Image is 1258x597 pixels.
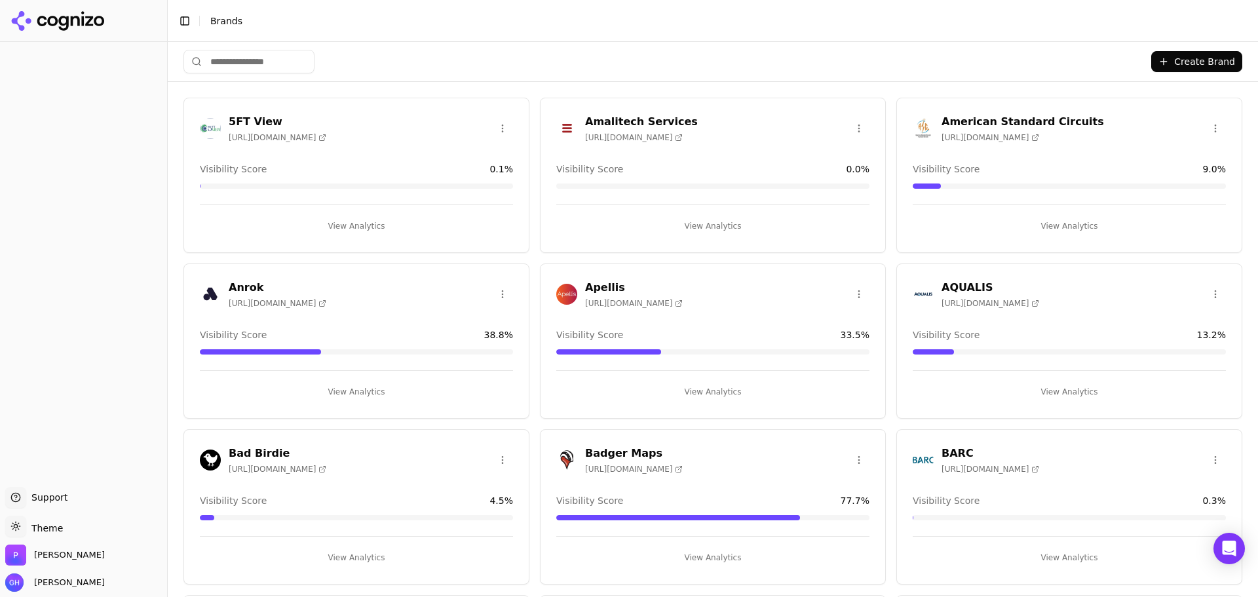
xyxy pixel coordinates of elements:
img: Grace Hallen [5,573,24,592]
img: Bad Birdie [200,450,221,471]
span: Perrill [34,549,105,561]
span: 38.8 % [484,328,513,341]
button: View Analytics [913,547,1226,568]
h3: Apellis [585,280,683,296]
span: [URL][DOMAIN_NAME] [585,132,683,143]
img: AQUALIS [913,284,934,305]
div: Open Intercom Messenger [1213,533,1245,564]
button: View Analytics [200,216,513,237]
h3: Amalitech Services [585,114,698,130]
h3: Bad Birdie [229,446,326,461]
span: [URL][DOMAIN_NAME] [942,132,1039,143]
span: [URL][DOMAIN_NAME] [229,132,326,143]
span: Visibility Score [913,163,980,176]
span: Visibility Score [200,494,267,507]
img: Anrok [200,284,221,305]
span: Theme [26,523,63,533]
span: [PERSON_NAME] [29,577,105,588]
span: Visibility Score [556,494,623,507]
h3: American Standard Circuits [942,114,1104,130]
button: View Analytics [200,381,513,402]
button: View Analytics [556,216,869,237]
span: Visibility Score [913,494,980,507]
button: Open user button [5,573,105,592]
img: American Standard Circuits [913,118,934,139]
img: Apellis [556,284,577,305]
button: Open organization switcher [5,545,105,566]
span: 77.7 % [841,494,869,507]
h3: AQUALIS [942,280,1039,296]
span: 13.2 % [1197,328,1226,341]
img: 5FT View [200,118,221,139]
span: Visibility Score [200,163,267,176]
span: Visibility Score [556,163,623,176]
span: [URL][DOMAIN_NAME] [942,298,1039,309]
nav: breadcrumb [210,14,1221,28]
span: [URL][DOMAIN_NAME] [229,298,326,309]
span: 0.0 % [846,163,869,176]
button: View Analytics [913,216,1226,237]
button: View Analytics [200,547,513,568]
span: [URL][DOMAIN_NAME] [585,298,683,309]
img: Perrill [5,545,26,566]
span: 9.0 % [1202,163,1226,176]
span: [URL][DOMAIN_NAME] [585,464,683,474]
span: 33.5 % [841,328,869,341]
span: Support [26,491,67,504]
span: 0.1 % [489,163,513,176]
button: View Analytics [556,547,869,568]
img: Badger Maps [556,450,577,471]
button: View Analytics [913,381,1226,402]
button: Create Brand [1151,51,1242,72]
span: Brands [210,16,242,26]
img: Amalitech Services [556,118,577,139]
h3: BARC [942,446,1039,461]
span: 4.5 % [489,494,513,507]
h3: Anrok [229,280,326,296]
img: BARC [913,450,934,471]
span: Visibility Score [556,328,623,341]
span: 0.3 % [1202,494,1226,507]
span: Visibility Score [200,328,267,341]
h3: Badger Maps [585,446,683,461]
button: View Analytics [556,381,869,402]
span: Visibility Score [913,328,980,341]
span: [URL][DOMAIN_NAME] [229,464,326,474]
span: [URL][DOMAIN_NAME] [942,464,1039,474]
h3: 5FT View [229,114,326,130]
